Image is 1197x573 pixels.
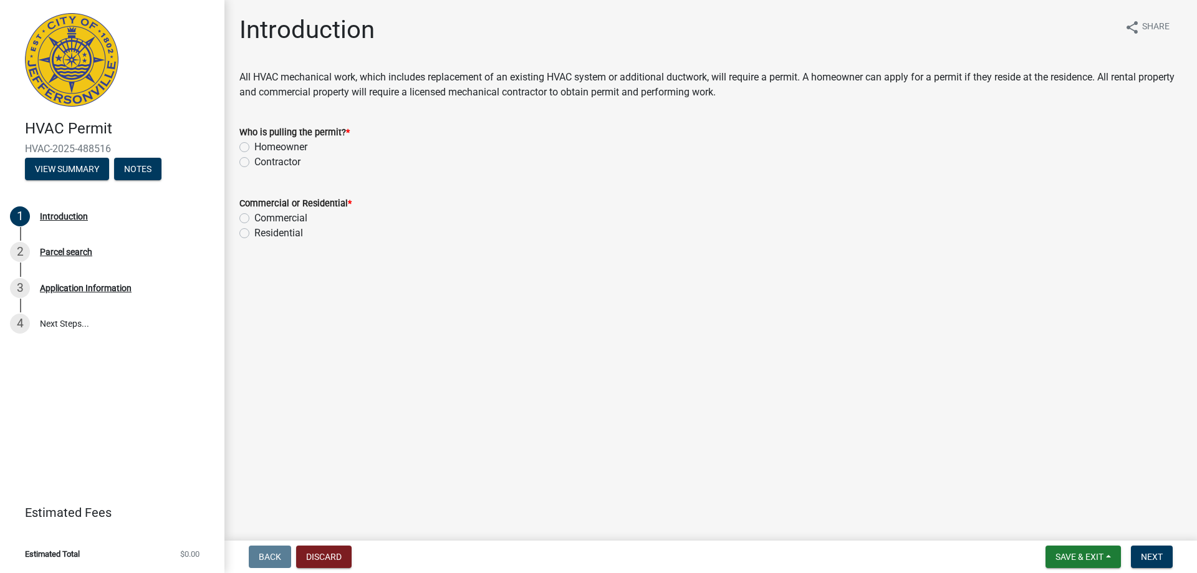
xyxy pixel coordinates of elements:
span: Back [259,552,281,562]
label: Contractor [254,155,300,170]
label: Who is pulling the permit? [239,128,350,137]
div: Application Information [40,284,132,292]
span: Share [1142,20,1170,35]
div: 4 [10,314,30,334]
a: Estimated Fees [10,500,204,525]
div: 1 [10,206,30,226]
label: Homeowner [254,140,307,155]
span: Estimated Total [25,550,80,558]
h1: Introduction [239,15,375,45]
button: Notes [114,158,161,180]
button: View Summary [25,158,109,180]
span: $0.00 [180,550,199,558]
wm-modal-confirm: Notes [114,165,161,175]
label: Commercial [254,211,307,226]
div: 3 [10,278,30,298]
div: 2 [10,242,30,262]
h4: HVAC Permit [25,120,214,138]
button: Next [1131,546,1173,568]
label: Residential [254,226,303,241]
button: Discard [296,546,352,568]
i: share [1125,20,1140,35]
button: Back [249,546,291,568]
span: HVAC-2025-488516 [25,143,199,155]
label: Commercial or Residential [239,200,352,208]
p: All HVAC mechanical work, which includes replacement of an existing HVAC system or additional duc... [239,70,1182,100]
img: City of Jeffersonville, Indiana [25,13,118,107]
span: Save & Exit [1055,552,1103,562]
button: Save & Exit [1046,546,1121,568]
div: Introduction [40,212,88,221]
wm-modal-confirm: Summary [25,165,109,175]
span: Next [1141,552,1163,562]
button: shareShare [1115,15,1180,39]
div: Parcel search [40,248,92,256]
